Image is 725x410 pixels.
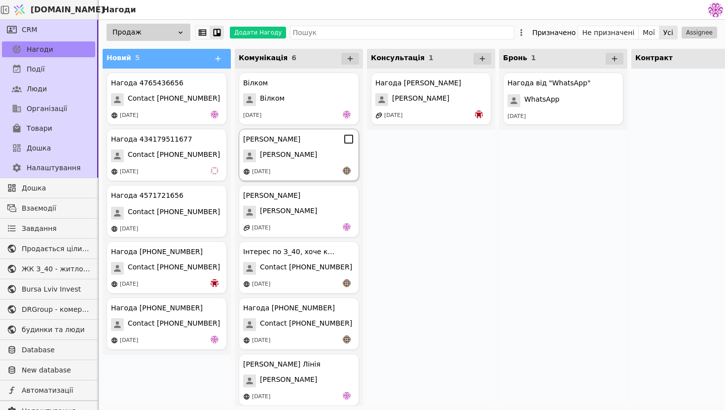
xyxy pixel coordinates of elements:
div: [PERSON_NAME] [243,134,300,145]
a: Продається цілий будинок [PERSON_NAME] нерухомість [2,241,95,257]
span: [PERSON_NAME] [260,206,317,219]
img: online-store.svg [111,225,118,232]
div: Нагода [PHONE_NUMBER] [243,303,335,313]
span: Налаштування [27,163,80,173]
div: [DATE] [120,280,138,289]
button: Не призначені [578,26,639,39]
a: Організації [2,101,95,116]
span: 1 [531,54,536,62]
span: ЖК З_40 - житлова та комерційна нерухомість класу Преміум [22,264,90,274]
img: de [343,392,351,400]
img: de [211,335,218,343]
span: Бронь [503,54,527,62]
img: de [343,111,351,118]
img: de [343,223,351,231]
span: Контракт [635,54,673,62]
a: Товари [2,120,95,136]
span: Contact [PHONE_NUMBER] [128,93,220,106]
span: 6 [291,54,296,62]
span: Дошка [22,183,90,193]
span: Події [27,64,45,75]
img: an [343,335,351,343]
a: [DOMAIN_NAME] [10,0,99,19]
div: Призначено [532,26,576,39]
div: [DATE] [252,224,270,232]
span: Завдання [22,224,57,234]
span: [PERSON_NAME] [392,93,449,106]
img: 137b5da8a4f5046b86490006a8dec47a [708,2,723,17]
h2: Нагоди [99,4,136,16]
input: Пошук [290,26,514,39]
button: Додати Нагоду [230,27,286,38]
a: Автоматизації [2,382,95,398]
a: Дошка [2,140,95,156]
a: DRGroup - комерційна нерухоомість [2,301,95,317]
a: Bursa Lviv Invest [2,281,95,297]
span: Товари [27,123,52,134]
a: ЖК З_40 - житлова та комерційна нерухомість класу Преміум [2,261,95,277]
a: Завдання [2,221,95,236]
div: [DATE] [120,225,138,233]
img: online-store.svg [243,281,250,288]
span: Contact [PHONE_NUMBER] [260,262,352,275]
button: Assignee [682,27,717,38]
img: online-store.svg [111,337,118,344]
div: [DATE] [507,112,526,121]
a: Дошка [2,180,95,196]
div: [PERSON_NAME] Лінія[PERSON_NAME][DATE]de [239,354,359,406]
a: Database [2,342,95,358]
span: [PERSON_NAME] [260,374,317,387]
div: [DATE] [252,280,270,289]
div: [DATE] [120,112,138,120]
div: [DATE] [252,336,270,345]
img: online-store.svg [111,168,118,175]
span: New database [22,365,90,375]
div: [PERSON_NAME] [243,190,300,201]
div: Нагода від "WhatsApp" [507,78,590,88]
span: Організації [27,104,67,114]
span: DRGroup - комерційна нерухоомість [22,304,90,315]
span: Вілком [260,93,285,106]
div: [DATE] [252,393,270,401]
a: Налаштування [2,160,95,176]
div: Нагода 4571721656 [111,190,183,201]
span: Новий [107,54,131,62]
span: Contact [PHONE_NUMBER] [260,318,352,331]
img: affiliate-program.svg [243,224,250,231]
button: Мої [639,26,659,39]
div: [PERSON_NAME][PERSON_NAME][DATE]de [239,185,359,237]
div: [PERSON_NAME] Лінія [243,359,321,370]
a: Взаємодії [2,200,95,216]
img: online-store.svg [243,168,250,175]
span: Contact [PHONE_NUMBER] [128,207,220,220]
div: Нагода [PHONE_NUMBER] [111,303,203,313]
div: Нагода від "WhatsApp"WhatsApp[DATE] [503,73,623,125]
div: Продаж [107,24,190,41]
div: Нагода [PHONE_NUMBER]Contact [PHONE_NUMBER][DATE]an [239,298,359,350]
a: New database [2,362,95,378]
span: Bursa Lviv Invest [22,284,90,295]
div: Нагода [PERSON_NAME][PERSON_NAME][DATE]bo [371,73,491,125]
span: [PERSON_NAME] [260,149,317,162]
div: Інтерес по З_40, хоче квартируContact [PHONE_NUMBER][DATE]an [239,241,359,294]
img: online-store.svg [111,281,118,288]
img: bo [211,279,218,287]
div: [PERSON_NAME][PERSON_NAME][DATE]an [239,129,359,181]
span: [DOMAIN_NAME] [31,4,105,16]
span: 5 [135,54,140,62]
img: affiliate-program.svg [375,112,382,119]
a: CRM [2,22,95,37]
div: [DATE] [252,168,270,176]
span: WhatsApp [524,94,559,107]
span: Нагоди [27,44,53,55]
span: Консультація [371,54,425,62]
div: [DATE] [120,336,138,345]
span: Contact [PHONE_NUMBER] [128,262,220,275]
span: Люди [27,84,47,94]
span: Contact [PHONE_NUMBER] [128,149,220,162]
span: CRM [22,25,37,35]
img: vi [211,167,218,175]
div: ВілкомВілком[DATE]de [239,73,359,125]
div: Нагода [PERSON_NAME] [375,78,461,88]
img: de [211,111,218,118]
